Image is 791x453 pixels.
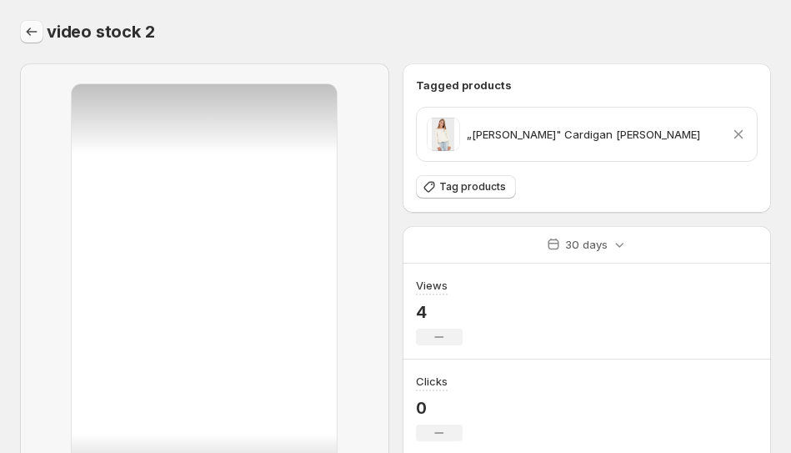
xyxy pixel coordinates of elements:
p: „[PERSON_NAME]" Cardigan [PERSON_NAME] [467,126,700,143]
h6: Tagged products [416,77,758,93]
p: 30 days [565,236,608,253]
button: Settings [20,20,43,43]
span: Tag products [439,180,506,194]
h3: Views [416,277,448,294]
p: 0 [416,398,463,418]
h3: Clicks [416,373,448,390]
p: 4 [416,302,463,322]
span: video stock 2 [47,22,154,42]
button: Tag products [416,175,516,199]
